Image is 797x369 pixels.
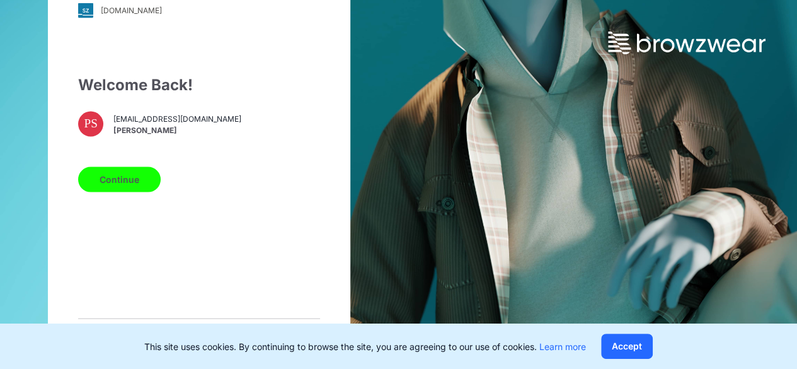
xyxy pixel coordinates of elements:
[113,125,241,136] span: [PERSON_NAME]
[78,3,320,18] a: [DOMAIN_NAME]
[601,334,653,359] button: Accept
[78,167,161,192] button: Continue
[113,114,241,125] span: [EMAIL_ADDRESS][DOMAIN_NAME]
[101,6,162,15] div: [DOMAIN_NAME]
[78,3,93,18] img: svg+xml;base64,PHN2ZyB3aWR0aD0iMjgiIGhlaWdodD0iMjgiIHZpZXdCb3g9IjAgMCAyOCAyOCIgZmlsbD0ibm9uZSIgeG...
[608,32,765,54] img: browzwear-logo.73288ffb.svg
[78,73,320,96] div: Welcome Back!
[144,340,586,353] p: This site uses cookies. By continuing to browse the site, you are agreeing to our use of cookies.
[78,111,103,136] div: PS
[539,341,586,352] a: Learn more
